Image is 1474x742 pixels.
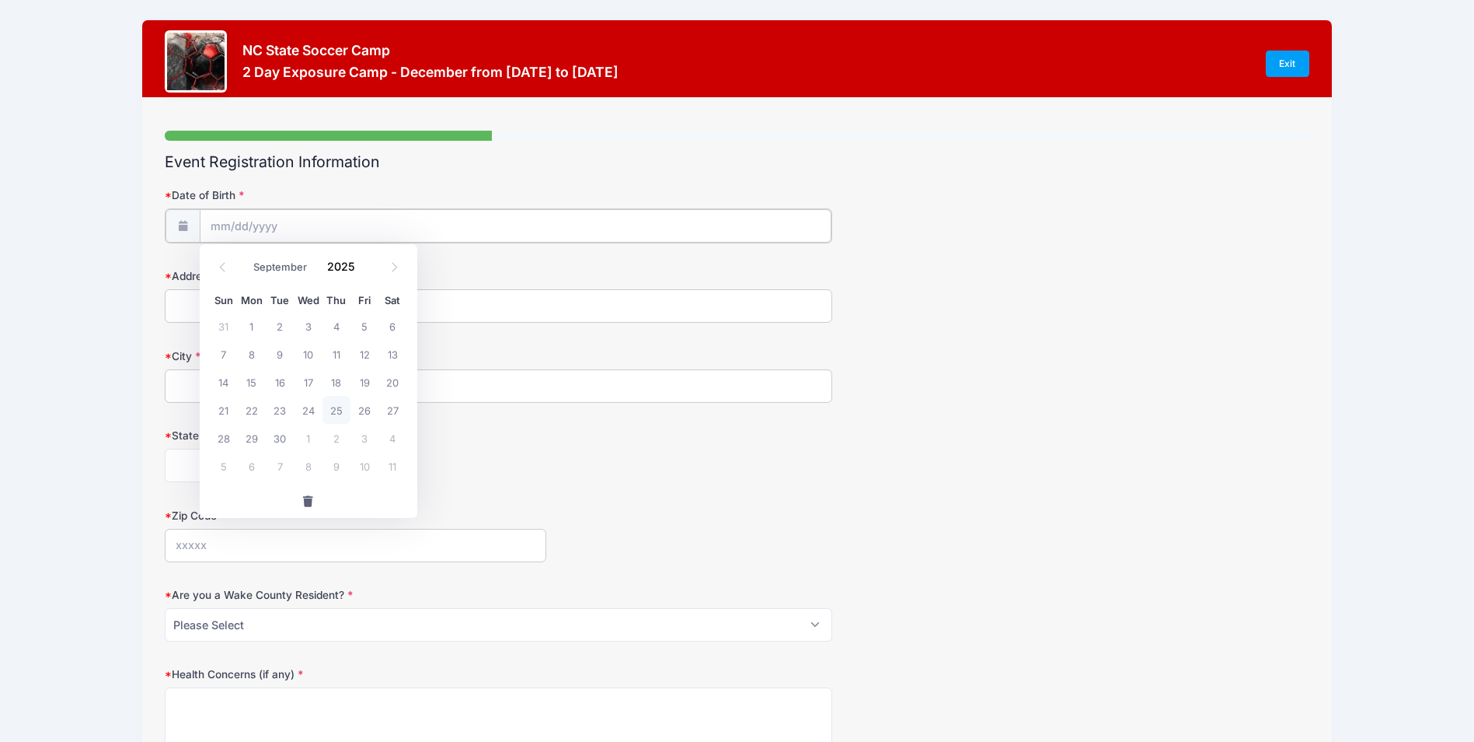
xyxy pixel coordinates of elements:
[165,153,1308,171] h2: Event Registration Information
[266,312,294,340] span: September 2, 2025
[200,209,832,243] input: mm/dd/yyyy
[294,368,322,396] span: September 17, 2025
[378,452,406,480] span: October 11, 2025
[350,340,378,368] span: September 12, 2025
[322,340,350,368] span: September 11, 2025
[294,296,322,306] span: Wed
[210,312,238,340] span: August 31, 2025
[242,64,619,80] h3: 2 Day Exposure Camp - December from [DATE] to [DATE]
[322,296,350,306] span: Thu
[238,296,266,306] span: Mon
[322,424,350,452] span: October 2, 2025
[210,340,238,368] span: September 7, 2025
[165,348,546,364] label: City
[238,312,266,340] span: September 1, 2025
[350,296,378,306] span: Fri
[378,424,406,452] span: October 4, 2025
[242,42,619,58] h3: NC State Soccer Camp
[266,452,294,480] span: October 7, 2025
[165,587,546,603] label: Are you a Wake County Resident?
[378,368,406,396] span: September 20, 2025
[246,257,315,278] select: Month
[322,396,350,424] span: September 25, 2025
[266,296,294,306] span: Tue
[165,187,546,203] label: Date of Birth
[350,452,378,480] span: October 10, 2025
[266,368,294,396] span: September 16, 2025
[238,368,266,396] span: September 15, 2025
[165,529,546,562] input: xxxxx
[210,424,238,452] span: September 28, 2025
[350,396,378,424] span: September 26, 2025
[378,296,406,306] span: Sat
[165,508,546,523] label: Zip Code
[322,452,350,480] span: October 9, 2025
[350,424,378,452] span: October 3, 2025
[294,396,322,424] span: September 24, 2025
[350,312,378,340] span: September 5, 2025
[322,368,350,396] span: September 18, 2025
[378,396,406,424] span: September 27, 2025
[1266,51,1309,77] a: Exit
[294,340,322,368] span: September 10, 2025
[294,452,322,480] span: October 8, 2025
[378,340,406,368] span: September 13, 2025
[238,340,266,368] span: September 8, 2025
[322,312,350,340] span: September 4, 2025
[238,424,266,452] span: September 29, 2025
[210,396,238,424] span: September 21, 2025
[294,312,322,340] span: September 3, 2025
[165,667,546,682] label: Health Concerns (if any)
[210,368,238,396] span: September 14, 2025
[238,396,266,424] span: September 22, 2025
[320,255,371,278] input: Year
[266,424,294,452] span: September 30, 2025
[266,340,294,368] span: September 9, 2025
[165,428,546,443] label: State
[210,296,238,306] span: Sun
[378,312,406,340] span: September 6, 2025
[210,452,238,480] span: October 5, 2025
[294,424,322,452] span: October 1, 2025
[266,396,294,424] span: September 23, 2025
[350,368,378,396] span: September 19, 2025
[165,268,546,284] label: Address
[238,452,266,480] span: October 6, 2025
